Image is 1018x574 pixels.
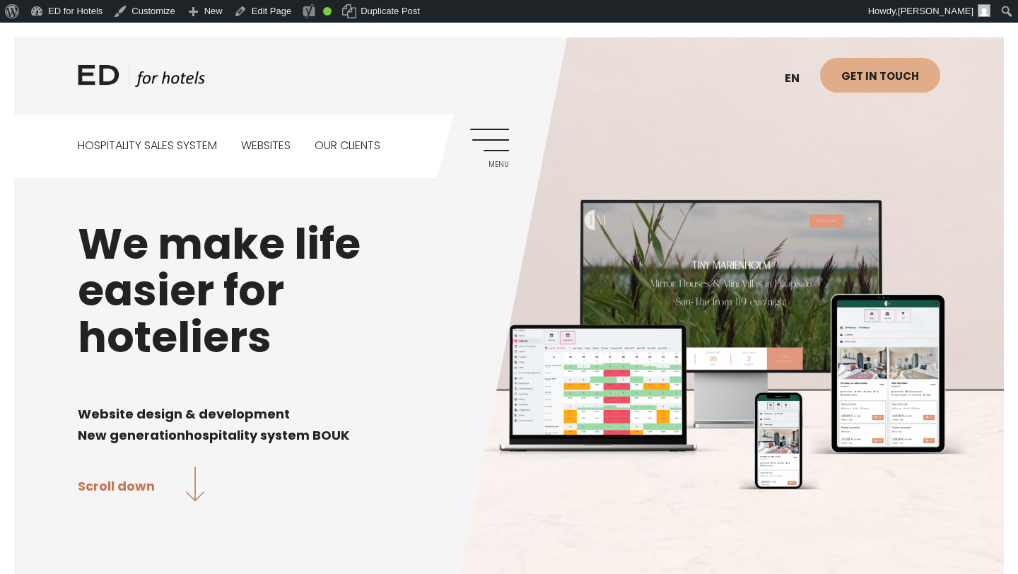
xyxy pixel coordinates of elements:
[778,61,820,96] a: en
[470,160,509,169] span: Menu
[78,405,290,444] span: Website design & development New generation
[78,221,940,361] h1: We make life easier for hoteliers
[323,7,332,16] div: Good
[820,58,940,93] a: Get in touch
[78,382,940,445] div: Page 1
[898,6,973,16] span: [PERSON_NAME]
[78,467,204,504] a: Scroll down
[78,115,217,177] a: Hospitality sales system
[315,115,380,177] a: Our clients
[241,115,291,177] a: Websites
[470,129,509,168] a: Menu
[78,61,205,97] a: ED HOTELS
[185,426,349,444] span: hospitality system BOUK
